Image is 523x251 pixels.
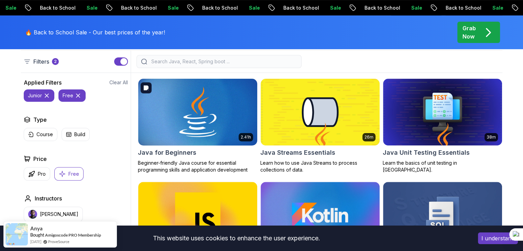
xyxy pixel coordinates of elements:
a: Java for Beginners card2.41hJava for BeginnersBeginner-friendly Java course for essential program... [138,78,258,173]
h2: Java for Beginners [138,148,196,157]
p: Sale [68,4,90,11]
p: 2.41h [241,134,251,140]
h2: Price [33,155,47,163]
img: Java Streams Essentials card [261,79,380,145]
button: Build [62,128,90,141]
p: Free [68,171,79,177]
p: Grab Now [462,24,476,41]
button: junior [24,89,54,102]
img: instructor img [28,210,37,219]
p: [PERSON_NAME] [40,211,78,218]
h2: Applied Filters [24,78,62,87]
img: provesource social proof notification image [6,223,28,245]
p: 38m [487,134,496,140]
p: Sale [393,4,415,11]
img: Javascript for Beginners card [138,182,257,249]
a: Java Streams Essentials card26mJava Streams EssentialsLearn how to use Java Streams to process co... [260,78,380,173]
p: Sale [474,4,496,11]
p: Course [36,131,53,138]
p: Back to School [102,4,149,11]
a: ProveSource [48,239,69,244]
p: free [63,92,73,99]
p: Back to School [427,4,474,11]
button: instructor img[PERSON_NAME] [24,207,83,222]
p: Build [74,131,85,138]
p: Back to School [21,4,68,11]
h2: Instructors [35,194,62,203]
p: Back to School [265,4,312,11]
p: Learn how to use Java Streams to process collections of data. [260,160,380,173]
input: Search Java, React, Spring boot ... [150,58,297,65]
p: Sale [312,4,334,11]
img: Java Unit Testing Essentials card [383,79,502,145]
p: Back to School [346,4,393,11]
h2: Java Streams Essentials [260,148,335,157]
button: free [58,89,86,102]
h2: Type [33,116,47,124]
p: 26m [364,134,373,140]
p: 🔥 Back to School Sale - Our best prices of the year! [25,28,165,36]
button: Accept cookies [478,232,518,244]
p: Back to School [184,4,230,11]
p: Filters [33,57,49,66]
img: Up and Running with SQL and Databases card [383,182,502,249]
p: junior [28,92,42,99]
div: This website uses cookies to enhance the user experience. [5,231,468,246]
p: Sale [230,4,252,11]
p: Pro [38,171,46,177]
button: Course [24,128,57,141]
p: Learn the basics of unit testing in [GEOGRAPHIC_DATA]. [383,160,502,173]
button: Pro [24,167,50,181]
img: Kotlin for Beginners card [261,182,380,249]
span: [DATE] [30,239,41,244]
p: Beginner-friendly Java course for essential programming skills and application development [138,160,258,173]
h2: Java Unit Testing Essentials [383,148,470,157]
a: Amigoscode PRO Membership [45,232,101,238]
a: Java Unit Testing Essentials card38mJava Unit Testing EssentialsLearn the basics of unit testing ... [383,78,502,173]
p: 2 [54,59,57,64]
button: Clear All [109,79,128,86]
span: Bought [30,232,44,238]
p: Sale [149,4,171,11]
img: Java for Beginners card [135,77,260,147]
button: Free [54,167,84,181]
span: Anya [30,226,43,231]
